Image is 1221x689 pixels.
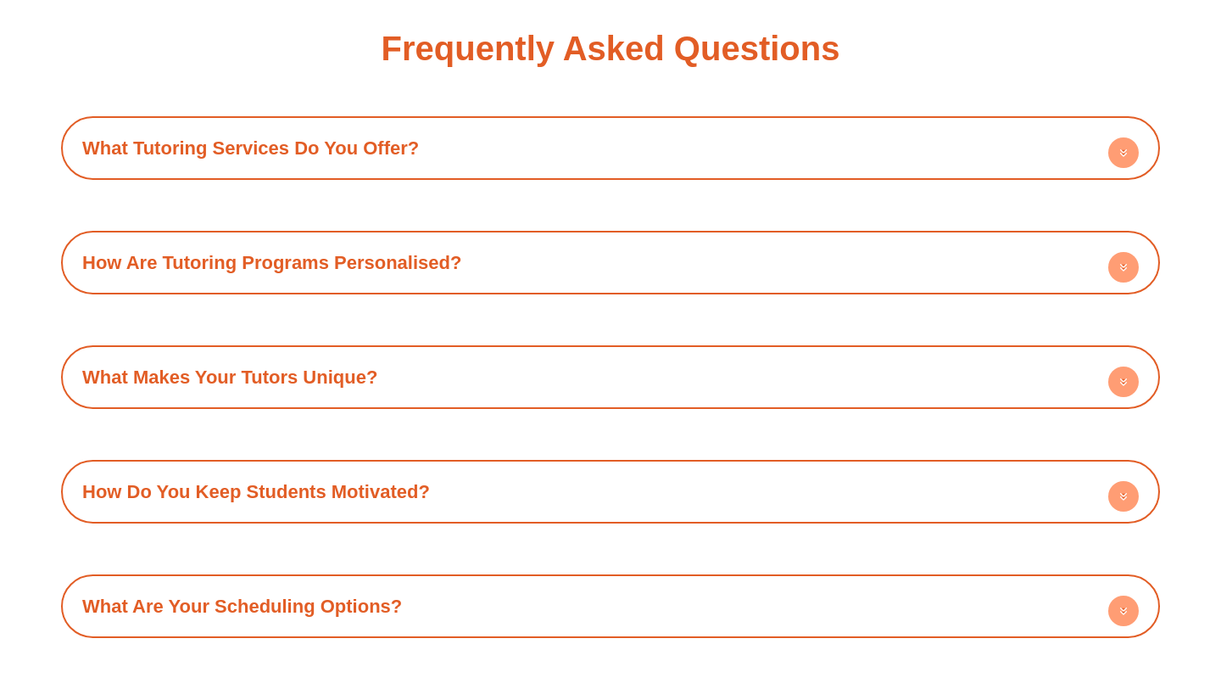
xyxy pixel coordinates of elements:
a: How Are Tutoring Programs Personalised? [82,252,461,273]
a: How Do You Keep Students Motivated? [82,481,430,502]
a: What Makes Your Tutors Unique? [82,367,377,388]
a: What Are Your Scheduling Options? [82,596,402,617]
h4: How Do You Keep Students Motivated? [70,468,1151,515]
a: What Tutoring Services Do You Offer? [82,137,419,159]
iframe: Chat Widget [841,27,1221,689]
h4: What Makes Your Tutors Unique? [70,354,1151,401]
h4: What Are Your Scheduling Options? [70,583,1151,630]
h4: What Tutoring Services Do You Offer? [70,125,1151,171]
h3: Frequently Asked Questions [382,31,840,65]
h4: How Are Tutoring Programs Personalised? [70,239,1151,286]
